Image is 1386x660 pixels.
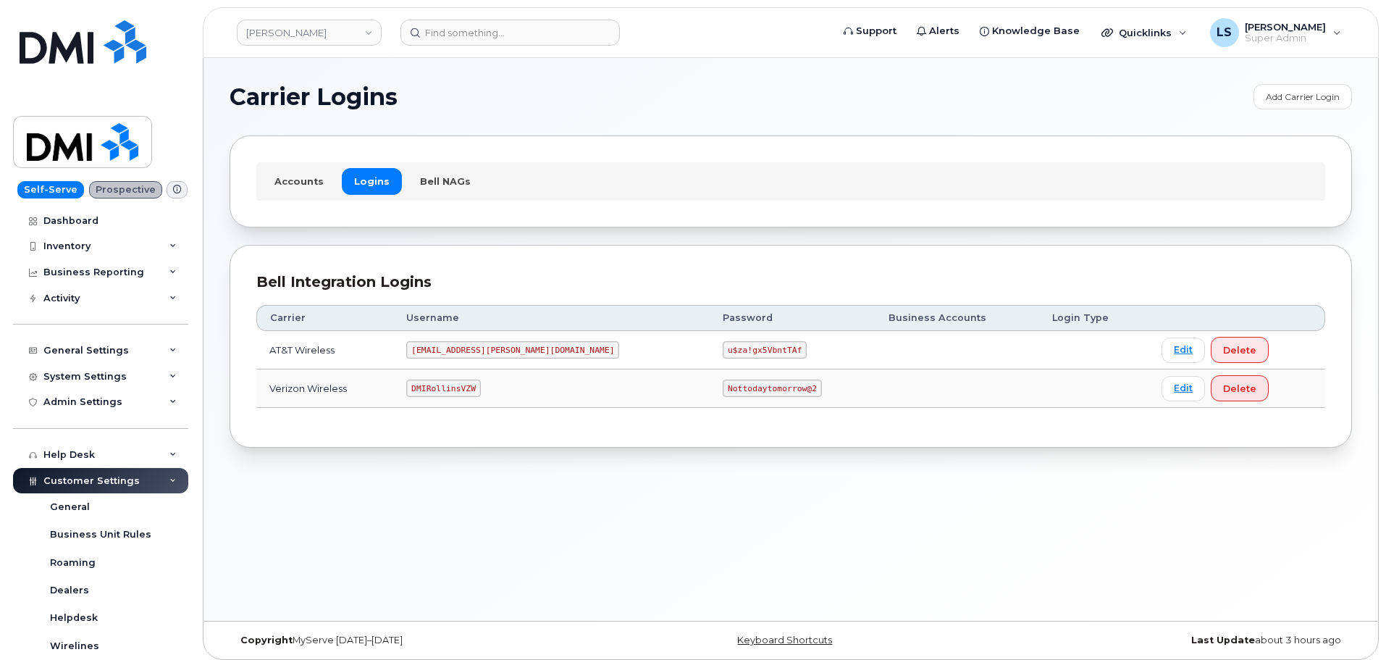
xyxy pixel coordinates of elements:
[393,305,710,331] th: Username
[406,380,480,397] code: DMIRollinsVZW
[408,168,483,194] a: Bell NAGs
[1211,375,1269,401] button: Delete
[406,341,619,359] code: [EMAIL_ADDRESS][PERSON_NAME][DOMAIN_NAME]
[1253,84,1352,109] a: Add Carrier Login
[737,635,832,646] a: Keyboard Shortcuts
[240,635,293,646] strong: Copyright
[230,86,398,108] span: Carrier Logins
[256,331,393,369] td: AT&T Wireless
[256,369,393,408] td: Verizon Wireless
[1211,337,1269,363] button: Delete
[1039,305,1148,331] th: Login Type
[230,635,604,646] div: MyServe [DATE]–[DATE]
[1162,338,1205,363] a: Edit
[710,305,875,331] th: Password
[342,168,402,194] a: Logins
[256,272,1325,293] div: Bell Integration Logins
[1191,635,1255,646] strong: Last Update
[1223,343,1256,357] span: Delete
[256,305,393,331] th: Carrier
[1223,382,1256,396] span: Delete
[723,341,807,359] code: u$za!gx5VbntTAf
[262,168,336,194] a: Accounts
[723,380,821,397] code: Nottodaytomorrow@2
[875,305,1040,331] th: Business Accounts
[978,635,1352,646] div: about 3 hours ago
[1162,376,1205,401] a: Edit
